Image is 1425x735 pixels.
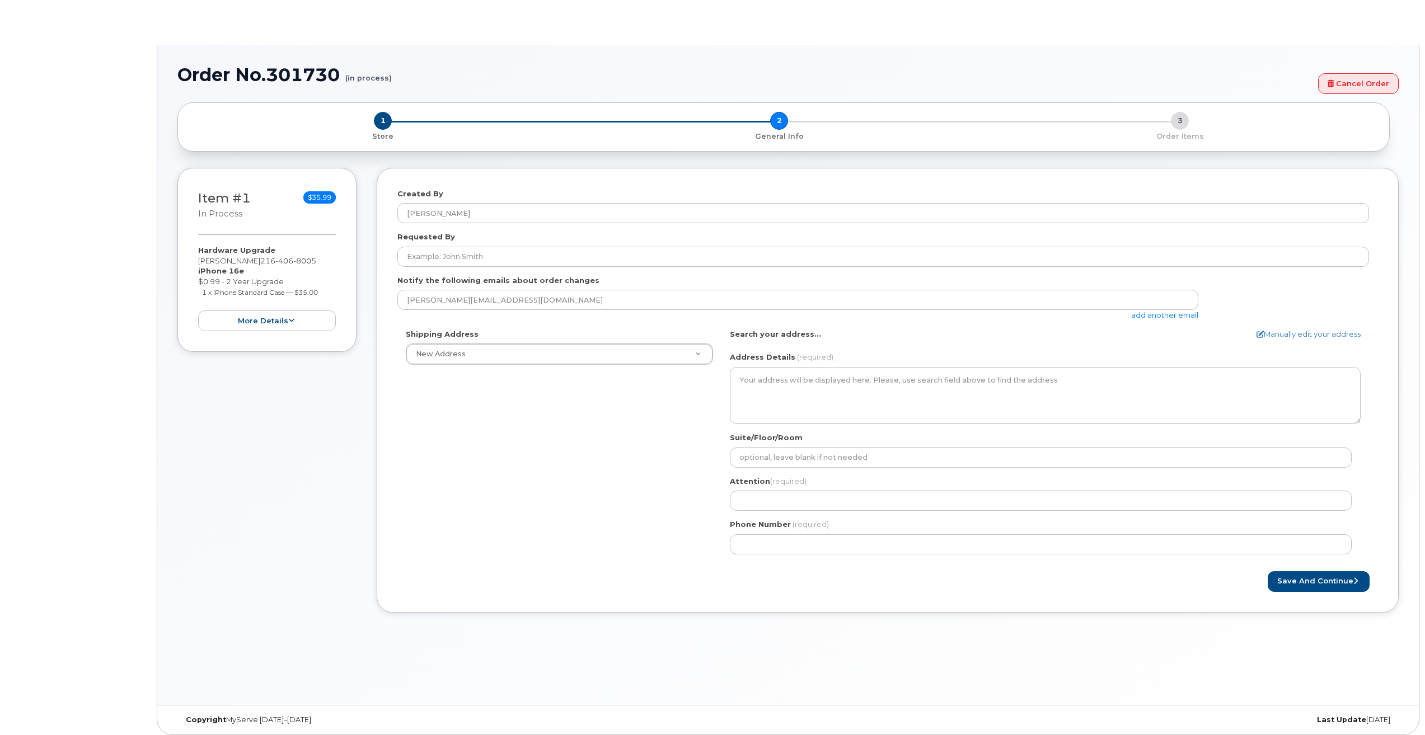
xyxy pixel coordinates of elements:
input: Example: john@appleseed.com [397,290,1198,310]
a: 1 Store [187,130,579,142]
small: (in process) [345,65,392,82]
h1: Order No.301730 [177,65,1312,84]
label: Address Details [730,352,795,362]
label: Notify the following emails about order changes [397,275,599,286]
p: Store [191,131,574,142]
button: more details [198,310,336,331]
input: optional, leave blank if not needed [730,447,1352,468]
label: Search your address... [730,329,821,340]
span: (required) [793,520,829,529]
span: 1 [374,112,392,130]
label: Phone Number [730,519,791,530]
span: 216 [260,256,316,265]
strong: Last Update [1317,715,1366,724]
a: Manually edit your address [1257,329,1361,340]
small: in process [198,209,242,219]
span: New Address [416,350,466,358]
span: 8005 [293,256,316,265]
span: $35.99 [303,191,336,204]
div: [DATE] [992,715,1399,724]
label: Requested By [397,232,455,242]
strong: Copyright [186,715,226,724]
a: Cancel Order [1318,73,1399,94]
strong: iPhone 16e [198,266,244,275]
span: (required) [770,477,807,486]
label: Shipping Address [406,329,479,340]
span: 406 [275,256,293,265]
strong: Hardware Upgrade [198,246,275,255]
label: Attention [730,476,807,487]
span: (required) [797,352,833,361]
div: MyServe [DATE]–[DATE] [177,715,584,724]
button: Save and Continue [1268,571,1370,592]
input: Example: John Smith [397,247,1369,267]
a: add another email [1131,310,1198,319]
div: [PERSON_NAME] $0.99 - 2 Year Upgrade [198,245,336,331]
h3: Item #1 [198,191,251,220]
a: New Address [406,344,712,364]
label: Suite/Floor/Room [730,432,803,443]
label: Created By [397,189,443,199]
small: 1 x iPhone Standard Case — $35.00 [202,288,318,296]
